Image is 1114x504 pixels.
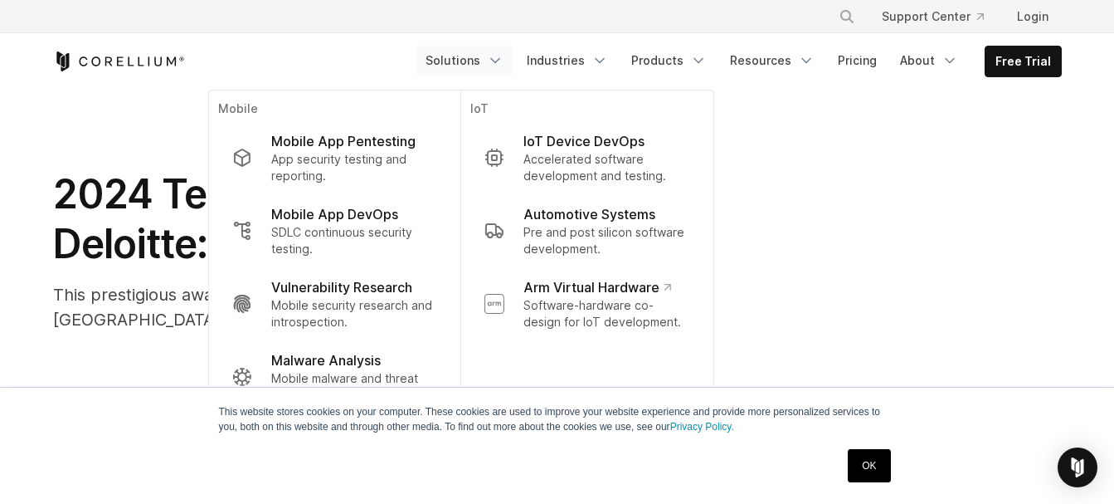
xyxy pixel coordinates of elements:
span: This prestigious award recognizes the fastest-growing technology companies in [GEOGRAPHIC_DATA]. [53,285,680,330]
p: Automotive Systems [523,204,655,224]
p: Mobile App Pentesting [271,131,416,151]
p: Arm Virtual Hardware [523,277,670,297]
a: Industries [517,46,618,76]
a: Support Center [868,2,997,32]
div: Navigation Menu [416,46,1062,77]
a: Solutions [416,46,513,76]
span: 2024 Technology Fast 500 by Deloitte: Corellium Named a Winner [53,169,707,268]
p: Pre and post silicon software development. [523,224,689,257]
p: App security testing and reporting. [271,151,436,184]
a: Automotive Systems Pre and post silicon software development. [470,194,703,267]
button: Search [832,2,862,32]
p: Software-hardware co-design for IoT development. [523,297,689,330]
p: This website stores cookies on your computer. These cookies are used to improve your website expe... [219,404,896,434]
div: Navigation Menu [819,2,1062,32]
a: Pricing [828,46,887,76]
a: Corellium Home [53,51,185,71]
p: Mobile App DevOps [271,204,398,224]
p: IoT [470,100,703,121]
a: Malware Analysis Mobile malware and threat research. [218,340,450,413]
a: Free Trial [985,46,1061,76]
p: Mobile malware and threat research. [271,370,436,404]
a: OK [848,449,890,482]
a: Resources [720,46,825,76]
a: Privacy Policy. [670,421,734,433]
div: Open Intercom Messenger [1058,448,1097,487]
a: Arm Virtual Hardware Software-hardware co-design for IoT development. [470,267,703,340]
a: Mobile App DevOps SDLC continuous security testing. [218,194,450,267]
a: Login [1004,2,1062,32]
a: IoT Device DevOps Accelerated software development and testing. [470,121,703,194]
a: Mobile App Pentesting App security testing and reporting. [218,121,450,194]
p: Vulnerability Research [271,277,412,297]
p: Mobile [218,100,450,121]
p: Accelerated software development and testing. [523,151,689,184]
p: IoT Device DevOps [523,131,645,151]
a: Vulnerability Research Mobile security research and introspection. [218,267,450,340]
a: About [890,46,968,76]
a: Products [621,46,717,76]
p: Mobile security research and introspection. [271,297,436,330]
p: SDLC continuous security testing. [271,224,436,257]
p: Malware Analysis [271,350,381,370]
